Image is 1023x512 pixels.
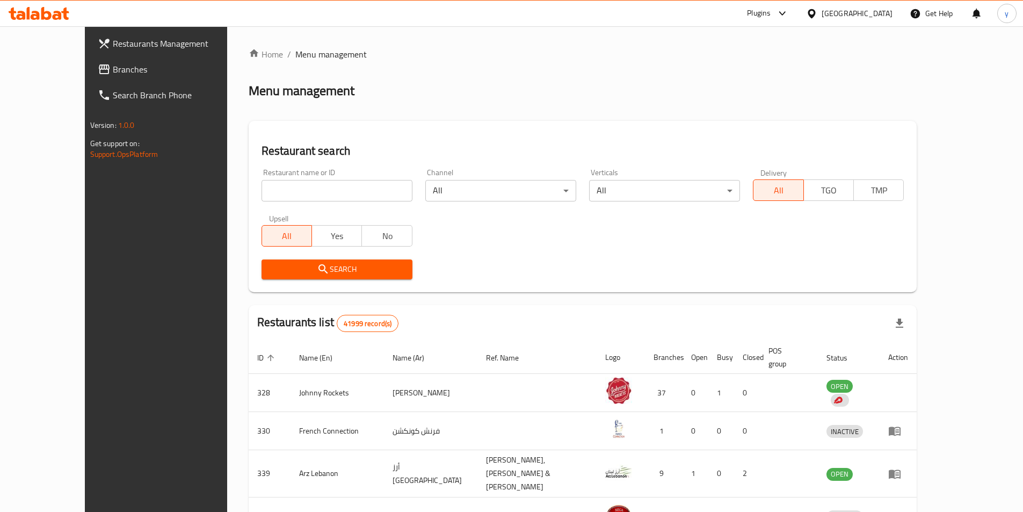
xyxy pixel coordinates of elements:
span: Name (En) [299,351,346,364]
button: TMP [853,179,904,201]
span: Branches [113,63,247,76]
span: Get support on: [90,136,140,150]
button: Yes [311,225,362,247]
span: All [758,183,799,198]
span: Search Branch Phone [113,89,247,102]
img: French Connection [605,415,632,442]
td: أرز [GEOGRAPHIC_DATA] [384,450,477,497]
td: 0 [708,450,734,497]
span: No [366,228,408,244]
button: All [753,179,803,201]
span: ID [257,351,278,364]
span: y [1005,8,1009,19]
div: Menu [888,467,908,480]
td: 0 [683,412,708,450]
span: Yes [316,228,358,244]
td: [PERSON_NAME],[PERSON_NAME] & [PERSON_NAME] [477,450,597,497]
div: Plugins [747,7,771,20]
span: 41999 record(s) [337,319,398,329]
td: 330 [249,412,291,450]
td: French Connection [291,412,384,450]
span: Status [826,351,861,364]
a: Search Branch Phone [89,82,256,108]
div: Export file [887,311,912,336]
td: Johnny Rockets [291,374,384,412]
td: 1 [708,374,734,412]
td: 1 [645,412,683,450]
th: Branches [645,341,683,374]
div: All [425,180,576,201]
span: TMP [858,183,899,198]
span: OPEN [826,380,853,393]
a: Home [249,48,283,61]
td: 339 [249,450,291,497]
input: Search for restaurant name or ID.. [262,180,412,201]
td: 0 [734,374,760,412]
span: POS group [768,344,805,370]
a: Support.OpsPlatform [90,147,158,161]
li: / [287,48,291,61]
span: INACTIVE [826,426,863,438]
img: delivery hero logo [833,395,843,405]
td: 2 [734,450,760,497]
span: Menu management [295,48,367,61]
th: Busy [708,341,734,374]
nav: breadcrumb [249,48,917,61]
td: فرنش كونكشن [384,412,477,450]
th: Logo [597,341,645,374]
span: OPEN [826,468,853,480]
label: Upsell [269,214,289,222]
td: [PERSON_NAME] [384,374,477,412]
img: Johnny Rockets [605,377,632,404]
span: Version: [90,118,117,132]
td: 328 [249,374,291,412]
div: Indicates that the vendor menu management has been moved to DH Catalog service [831,394,849,407]
button: Search [262,259,412,279]
button: TGO [803,179,854,201]
div: Menu [888,424,908,437]
td: 0 [708,412,734,450]
div: All [589,180,740,201]
h2: Restaurants list [257,314,399,332]
a: Branches [89,56,256,82]
span: All [266,228,308,244]
th: Open [683,341,708,374]
span: Restaurants Management [113,37,247,50]
th: Closed [734,341,760,374]
div: [GEOGRAPHIC_DATA] [822,8,893,19]
a: Restaurants Management [89,31,256,56]
label: Delivery [760,169,787,176]
img: Arz Lebanon [605,458,632,485]
th: Action [880,341,917,374]
div: Total records count [337,315,398,332]
span: Name (Ar) [393,351,438,364]
span: TGO [808,183,850,198]
td: Arz Lebanon [291,450,384,497]
td: 9 [645,450,683,497]
span: 1.0.0 [118,118,135,132]
td: 0 [683,374,708,412]
h2: Menu management [249,82,354,99]
span: Search [270,263,404,276]
td: 1 [683,450,708,497]
td: 37 [645,374,683,412]
span: Ref. Name [486,351,533,364]
div: OPEN [826,468,853,481]
td: 0 [734,412,760,450]
button: All [262,225,312,247]
h2: Restaurant search [262,143,904,159]
button: No [361,225,412,247]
